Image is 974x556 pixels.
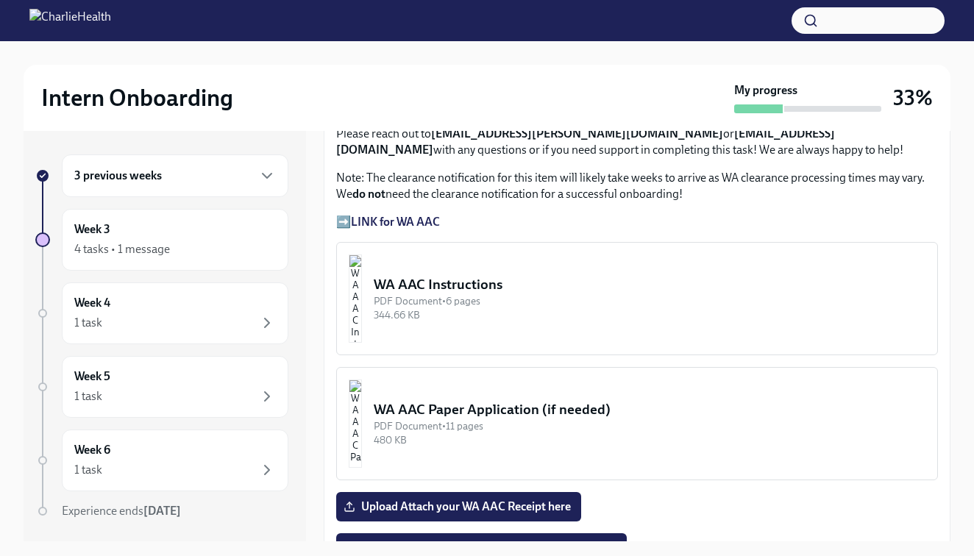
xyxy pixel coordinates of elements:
[74,295,110,311] h6: Week 4
[374,308,925,322] div: 344.66 KB
[349,254,362,343] img: WA AAC Instructions
[35,282,288,344] a: Week 41 task
[431,126,723,140] strong: [EMAIL_ADDRESS][PERSON_NAME][DOMAIN_NAME]
[374,275,925,294] div: WA AAC Instructions
[374,400,925,419] div: WA AAC Paper Application (if needed)
[336,170,938,202] p: Note: The clearance notification for this item will likely take weeks to arrive as WA clearance p...
[62,154,288,197] div: 3 previous weeks
[351,215,440,229] a: LINK for WA AAC
[346,541,616,555] span: I've completed the WA Agency Affiliated Registration
[62,504,181,518] span: Experience ends
[374,433,925,447] div: 480 KB
[74,241,170,257] div: 4 tasks • 1 message
[41,83,233,113] h2: Intern Onboarding
[74,462,102,478] div: 1 task
[352,187,385,201] strong: do not
[336,126,835,157] strong: [EMAIL_ADDRESS][DOMAIN_NAME]
[35,430,288,491] a: Week 61 task
[74,221,110,238] h6: Week 3
[74,388,102,404] div: 1 task
[336,492,581,521] label: Upload Attach your WA AAC Receipt here
[374,419,925,433] div: PDF Document • 11 pages
[336,367,938,480] button: WA AAC Paper Application (if needed)PDF Document•11 pages480 KB
[35,209,288,271] a: Week 34 tasks • 1 message
[336,214,938,230] p: ➡️
[374,294,925,308] div: PDF Document • 6 pages
[74,315,102,331] div: 1 task
[336,126,938,158] p: Please reach out to or with any questions or if you need support in completing this task! We are ...
[346,499,571,514] span: Upload Attach your WA AAC Receipt here
[336,242,938,355] button: WA AAC InstructionsPDF Document•6 pages344.66 KB
[35,356,288,418] a: Week 51 task
[143,504,181,518] strong: [DATE]
[74,168,162,184] h6: 3 previous weeks
[734,82,797,99] strong: My progress
[29,9,111,32] img: CharlieHealth
[349,379,362,468] img: WA AAC Paper Application (if needed)
[893,85,933,111] h3: 33%
[74,442,110,458] h6: Week 6
[74,368,110,385] h6: Week 5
